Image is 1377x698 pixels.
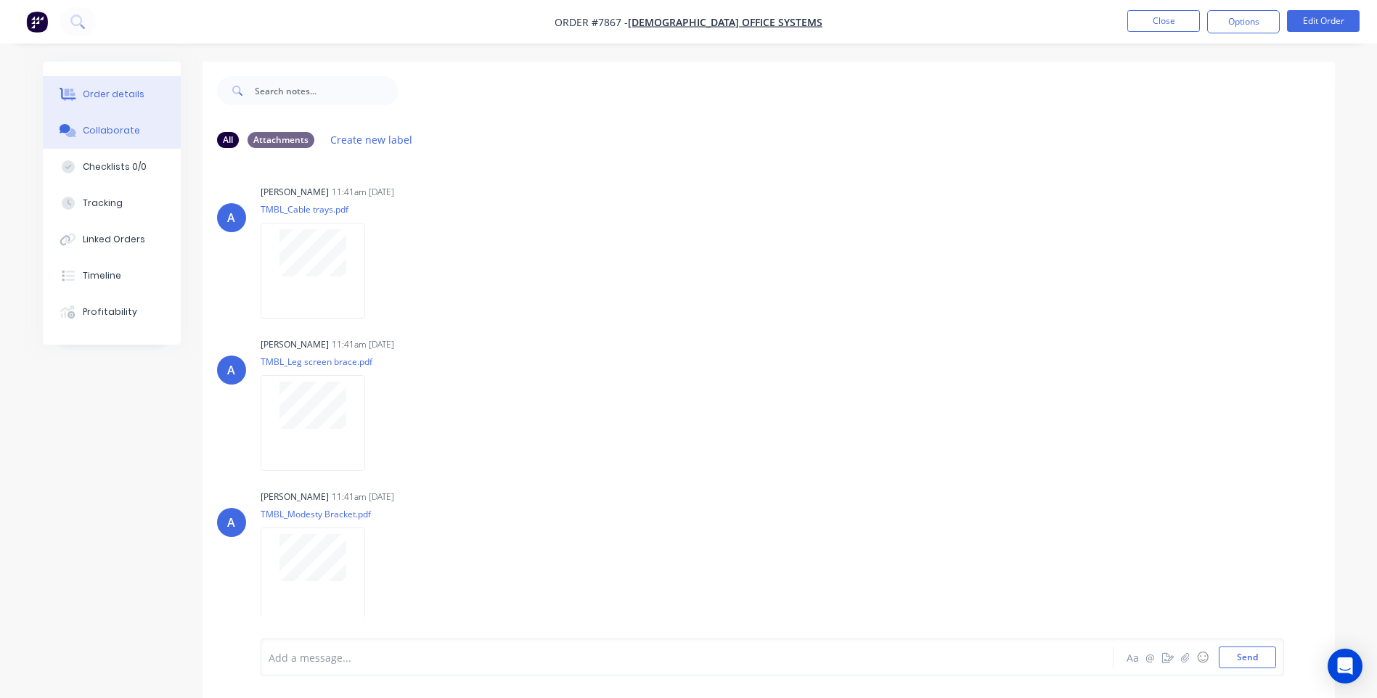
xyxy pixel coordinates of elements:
[43,294,181,330] button: Profitability
[227,514,235,531] div: A
[261,356,380,368] p: TMBL_Leg screen brace.pdf
[323,130,420,149] button: Create new label
[628,15,822,29] a: [DEMOGRAPHIC_DATA] Office Systems
[1127,10,1200,32] button: Close
[1207,10,1280,33] button: Options
[261,203,380,215] p: TMBL_Cable trays.pdf
[43,149,181,185] button: Checklists 0/0
[1142,649,1159,666] button: @
[26,11,48,33] img: Factory
[83,124,140,137] div: Collaborate
[43,185,181,221] button: Tracking
[248,132,314,148] div: Attachments
[227,209,235,226] div: A
[83,160,147,173] div: Checklists 0/0
[1219,646,1276,668] button: Send
[261,186,329,199] div: [PERSON_NAME]
[261,490,329,504] div: [PERSON_NAME]
[332,338,394,351] div: 11:41am [DATE]
[1124,649,1142,666] button: Aa
[83,305,137,319] div: Profitability
[255,76,399,105] input: Search notes...
[43,258,181,294] button: Timeline
[555,15,628,29] span: Order #7867 -
[261,508,380,520] p: TMBL_Modesty Bracket.pdf
[217,132,239,148] div: All
[83,269,121,282] div: Timeline
[332,490,394,504] div: 11:41am [DATE]
[43,76,181,112] button: Order details
[227,361,235,379] div: A
[332,186,394,199] div: 11:41am [DATE]
[43,112,181,149] button: Collaborate
[83,197,123,210] div: Tracking
[1328,649,1362,683] div: Open Intercom Messenger
[1194,649,1211,666] button: ☺
[1287,10,1360,32] button: Edit Order
[43,221,181,258] button: Linked Orders
[83,233,145,246] div: Linked Orders
[261,338,329,351] div: [PERSON_NAME]
[83,88,144,101] div: Order details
